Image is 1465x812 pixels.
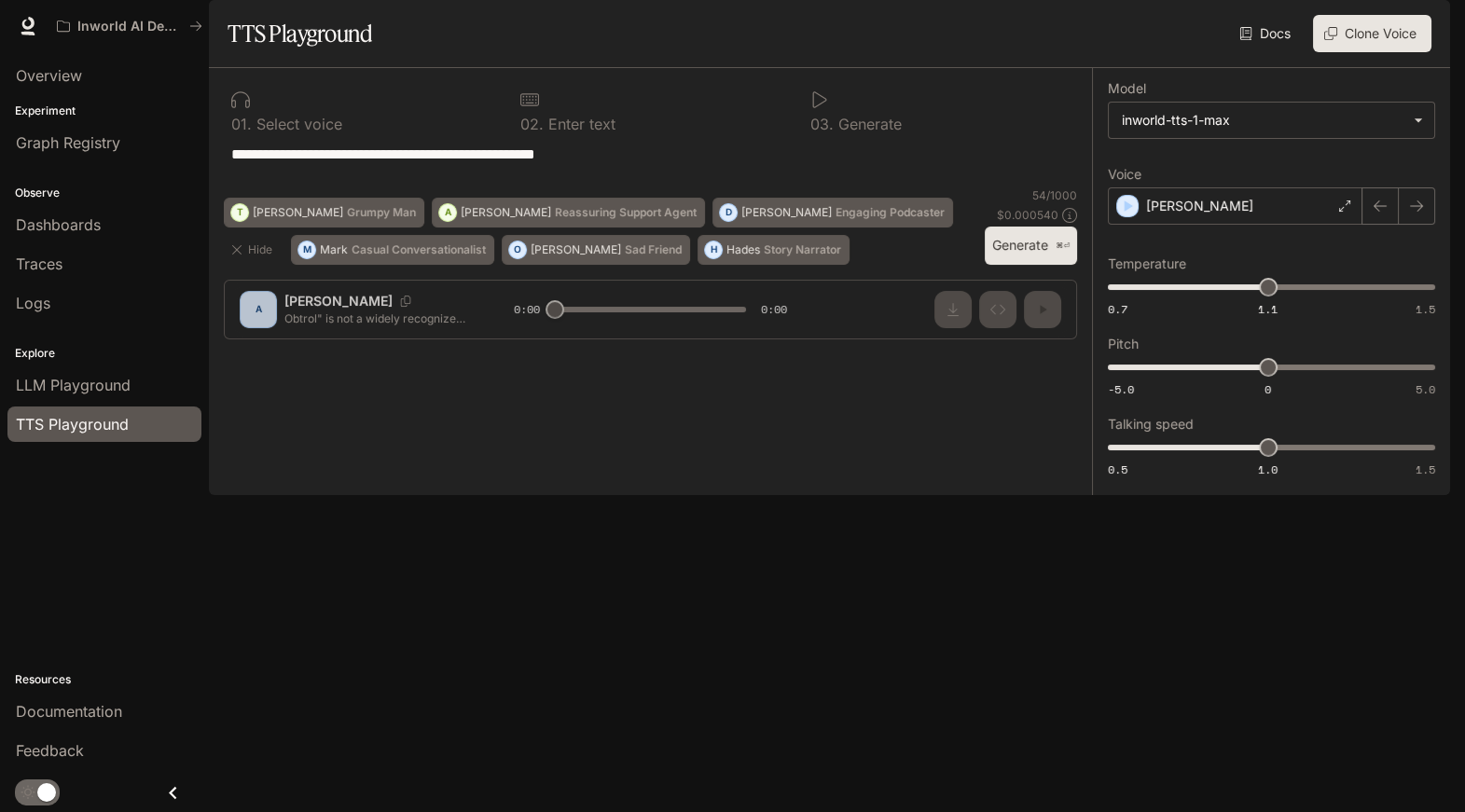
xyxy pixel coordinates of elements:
p: Engaging Podcaster [836,207,945,218]
p: Reassuring Support Agent [555,207,697,218]
p: Grumpy Man [347,207,416,218]
p: Temperature [1108,257,1186,270]
span: 1.5 [1416,461,1435,477]
div: H [705,235,722,265]
button: Generate⌘⏎ [985,227,1077,265]
button: Clone Voice [1313,15,1431,52]
p: Hades [726,244,760,255]
span: 0.7 [1108,301,1127,317]
div: inworld-tts-1-max [1122,111,1404,130]
p: 0 2 . [520,117,544,131]
span: -5.0 [1108,381,1134,397]
p: Enter text [544,117,615,131]
p: 0 1 . [231,117,252,131]
div: A [439,198,456,227]
p: [PERSON_NAME] [1146,197,1253,215]
p: Sad Friend [625,244,682,255]
span: 1.5 [1416,301,1435,317]
a: Docs [1236,15,1298,52]
div: inworld-tts-1-max [1109,103,1434,138]
span: 0.5 [1108,461,1127,477]
p: 54 / 1000 [1032,187,1077,203]
p: Talking speed [1108,418,1194,431]
p: Model [1108,82,1146,95]
button: MMarkCasual Conversationalist [291,235,494,265]
p: [PERSON_NAME] [461,207,551,218]
button: A[PERSON_NAME]Reassuring Support Agent [432,198,705,227]
button: All workspaces [48,7,211,45]
div: D [720,198,737,227]
p: [PERSON_NAME] [531,244,621,255]
p: 0 3 . [810,117,834,131]
button: D[PERSON_NAME]Engaging Podcaster [712,198,953,227]
p: [PERSON_NAME] [253,207,343,218]
p: Select voice [252,117,342,131]
p: Pitch [1108,337,1139,351]
p: Generate [834,117,902,131]
span: 0 [1265,381,1271,397]
p: Inworld AI Demos [77,19,182,34]
p: ⌘⏎ [1056,241,1070,252]
button: O[PERSON_NAME]Sad Friend [502,235,690,265]
div: M [298,235,315,265]
button: Hide [224,235,283,265]
span: 5.0 [1416,381,1435,397]
div: T [231,198,248,227]
p: Casual Conversationalist [352,244,486,255]
span: 1.0 [1258,461,1278,477]
button: T[PERSON_NAME]Grumpy Man [224,198,424,227]
div: O [509,235,526,265]
button: HHadesStory Narrator [698,235,850,265]
p: Voice [1108,168,1141,181]
p: Story Narrator [764,244,841,255]
h1: TTS Playground [228,15,372,52]
p: Mark [320,244,348,255]
p: $ 0.000540 [997,207,1058,223]
span: 1.1 [1258,301,1278,317]
p: [PERSON_NAME] [741,207,832,218]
